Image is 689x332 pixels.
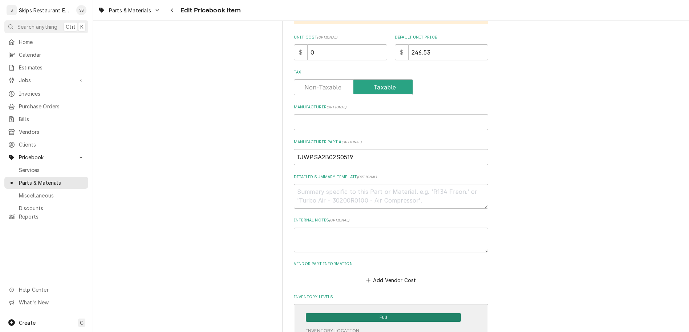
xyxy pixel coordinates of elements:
label: Detailed Summary Template [294,174,488,180]
span: Invoices [19,90,85,97]
div: Manufacturer Part # [294,139,488,165]
label: Inventory Levels [294,294,488,300]
div: $ [294,44,307,60]
label: Manufacturer [294,104,488,110]
div: Skips Restaurant Equipment [19,7,72,14]
span: Reports [19,213,85,220]
span: Clients [19,141,85,148]
a: Purchase Orders [4,100,88,112]
label: Default Unit Price [395,35,488,40]
span: Edit Pricebook Item [178,5,241,15]
div: Shan Skipper's Avatar [76,5,86,15]
span: Jobs [19,76,74,84]
span: Parts & Materials [109,7,151,14]
a: Services [4,164,88,176]
span: Vendors [19,128,85,136]
div: Manufacturer [294,104,488,130]
a: Bills [4,113,88,125]
a: Go to Help Center [4,284,88,296]
a: Vendors [4,126,88,138]
label: Vendor Part Information [294,261,488,267]
span: Home [19,38,85,46]
span: Pricebook [19,153,74,161]
span: ( optional ) [329,218,349,222]
a: Go to Jobs [4,74,88,86]
a: Parts & Materials [4,177,88,189]
span: K [80,23,84,31]
a: Clients [4,139,88,151]
button: Add Vendor Cost [365,275,417,285]
span: C [80,319,84,327]
span: ( optional ) [341,140,362,144]
a: Miscellaneous [4,189,88,201]
a: Estimates [4,61,88,73]
a: Invoices [4,88,88,100]
span: Estimates [19,64,85,71]
button: Search anythingCtrlK [4,20,88,33]
div: Full [306,312,461,322]
label: Tax [294,69,488,75]
div: Default Unit Price [395,35,488,60]
span: What's New [19,299,84,306]
span: Full [306,313,461,322]
div: Detailed Summary Template [294,174,488,209]
a: Home [4,36,88,48]
div: S [7,5,17,15]
span: Bills [19,115,85,123]
span: Calendar [19,51,85,59]
div: SS [76,5,86,15]
a: Calendar [4,49,88,61]
a: Go to Parts & Materials [95,4,163,16]
span: ( optional ) [317,35,337,39]
label: Internal Notes [294,217,488,223]
label: Unit Cost [294,35,387,40]
span: ( optional ) [357,175,377,179]
a: Discounts [4,202,88,214]
div: Vendor Part Information [294,261,488,285]
button: Navigate back [167,4,178,16]
div: Tax [294,69,488,95]
span: ( optional ) [327,105,347,109]
span: Create [19,320,36,326]
span: Purchase Orders [19,103,85,110]
a: Reports [4,211,88,223]
label: Manufacturer Part # [294,139,488,145]
span: Help Center [19,286,84,293]
div: $ [395,44,408,60]
span: Ctrl [66,23,75,31]
div: Internal Notes [294,217,488,252]
span: Miscellaneous [19,192,85,199]
a: Go to What's New [4,296,88,308]
span: Services [19,166,85,174]
span: Discounts [19,204,85,212]
span: Parts & Materials [19,179,85,187]
span: Search anything [17,23,57,31]
a: Go to Pricebook [4,151,88,163]
div: Unit Cost [294,35,387,60]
